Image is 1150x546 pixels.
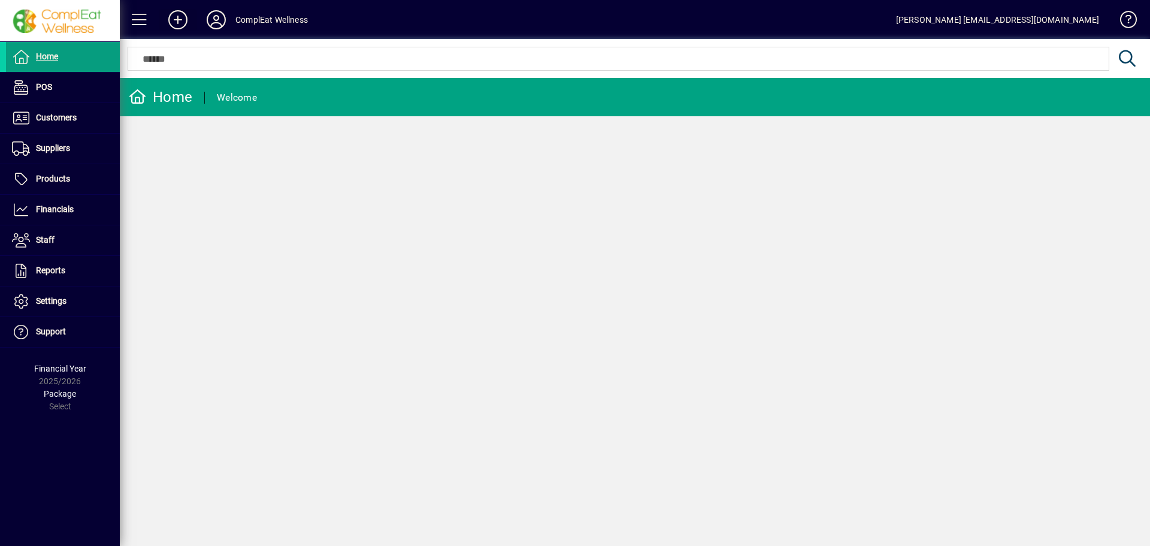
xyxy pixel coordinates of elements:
span: Suppliers [36,143,70,153]
span: Reports [36,266,65,275]
a: Settings [6,286,120,316]
span: Customers [36,113,77,122]
span: POS [36,82,52,92]
div: [PERSON_NAME] [EMAIL_ADDRESS][DOMAIN_NAME] [896,10,1099,29]
span: Financials [36,204,74,214]
a: Staff [6,225,120,255]
a: Suppliers [6,134,120,164]
button: Profile [197,9,235,31]
span: Home [36,52,58,61]
button: Add [159,9,197,31]
a: Reports [6,256,120,286]
span: Staff [36,235,55,245]
a: Support [6,317,120,347]
span: Settings [36,296,66,306]
span: Package [44,389,76,399]
div: Home [129,88,192,107]
span: Products [36,174,70,183]
span: Support [36,327,66,336]
a: Financials [6,195,120,225]
div: ComplEat Wellness [235,10,308,29]
a: Customers [6,103,120,133]
a: Products [6,164,120,194]
span: Financial Year [34,364,86,373]
a: Knowledge Base [1111,2,1135,41]
a: POS [6,73,120,102]
div: Welcome [217,88,257,107]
